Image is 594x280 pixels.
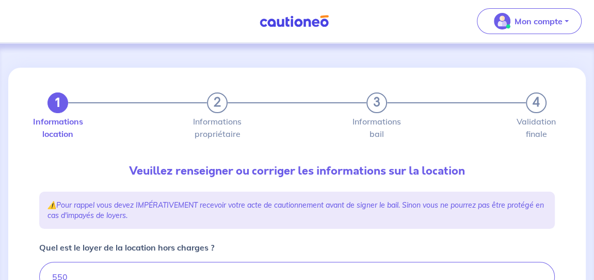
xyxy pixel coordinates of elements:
em: Pour rappel vous devez IMPÉRATIVEMENT recevoir votre acte de cautionnement avant de signer le bai... [47,200,544,220]
img: Cautioneo [255,15,333,28]
p: ⚠️ [47,200,547,221]
p: Quel est le loyer de la location hors charges ? [39,241,214,254]
p: Mon compte [515,15,563,27]
p: Veuillez renseigner ou corriger les informations sur la location [39,163,555,179]
img: illu_account_valid_menu.svg [494,13,510,29]
label: Informations bail [366,117,387,138]
label: Validation finale [526,117,547,138]
button: 1 [47,92,68,113]
label: Informations location [47,117,68,138]
label: Informations propriétaire [207,117,228,138]
button: illu_account_valid_menu.svgMon compte [477,8,582,34]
